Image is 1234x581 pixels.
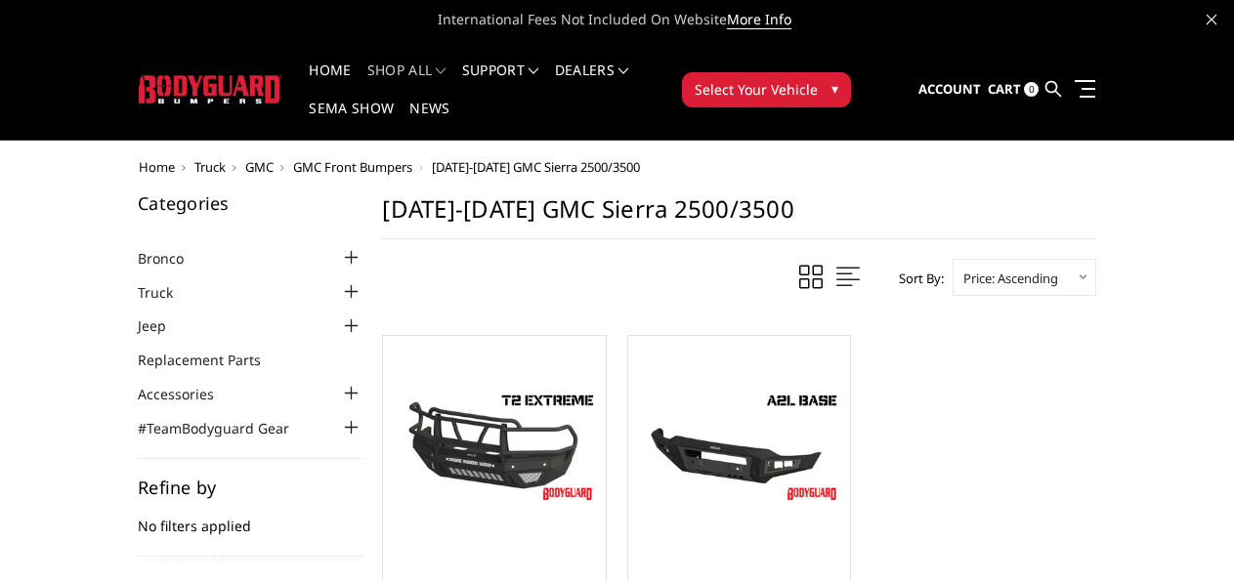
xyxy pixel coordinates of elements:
span: ▾ [831,78,838,99]
a: Home [139,158,175,176]
a: Replacement Parts [138,350,285,370]
a: Home [309,63,351,102]
span: Account [918,80,981,98]
span: Cart [988,80,1021,98]
a: GMC [245,158,274,176]
a: Dealers [555,63,629,102]
label: Sort By: [888,264,944,293]
div: No filters applied [138,478,362,557]
a: #TeamBodyguard Gear [138,418,314,438]
span: [DATE]-[DATE] GMC Sierra 2500/3500 [432,158,640,176]
a: Truck [138,282,197,303]
h1: [DATE]-[DATE] GMC Sierra 2500/3500 [382,194,1096,239]
img: T2 Series - Extreme Front Bumper (receiver or winch) [388,388,601,507]
img: BODYGUARD BUMPERS [139,75,282,104]
h5: Refine by [138,478,362,496]
a: shop all [367,63,447,102]
img: A2L Series - Base Front Bumper (Non Winch) [633,388,846,507]
a: Cart 0 [988,63,1039,116]
a: Jeep [138,315,191,336]
a: Truck [194,158,226,176]
a: A2L Series - Base Front Bumper (Non Winch) A2L Series - Base Front Bumper (Non Winch) [633,341,846,554]
span: 0 [1024,82,1039,97]
span: Select Your Vehicle [695,79,818,100]
a: Accessories [138,384,238,404]
a: Support [462,63,539,102]
a: SEMA Show [309,102,394,140]
a: More Info [727,10,791,29]
a: T2 Series - Extreme Front Bumper (receiver or winch) T2 Series - Extreme Front Bumper (receiver o... [388,341,601,554]
a: GMC Front Bumpers [293,158,412,176]
a: Bronco [138,248,208,269]
button: Select Your Vehicle [682,72,851,107]
a: News [409,102,449,140]
a: Account [918,63,981,116]
h5: Categories [138,194,362,212]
